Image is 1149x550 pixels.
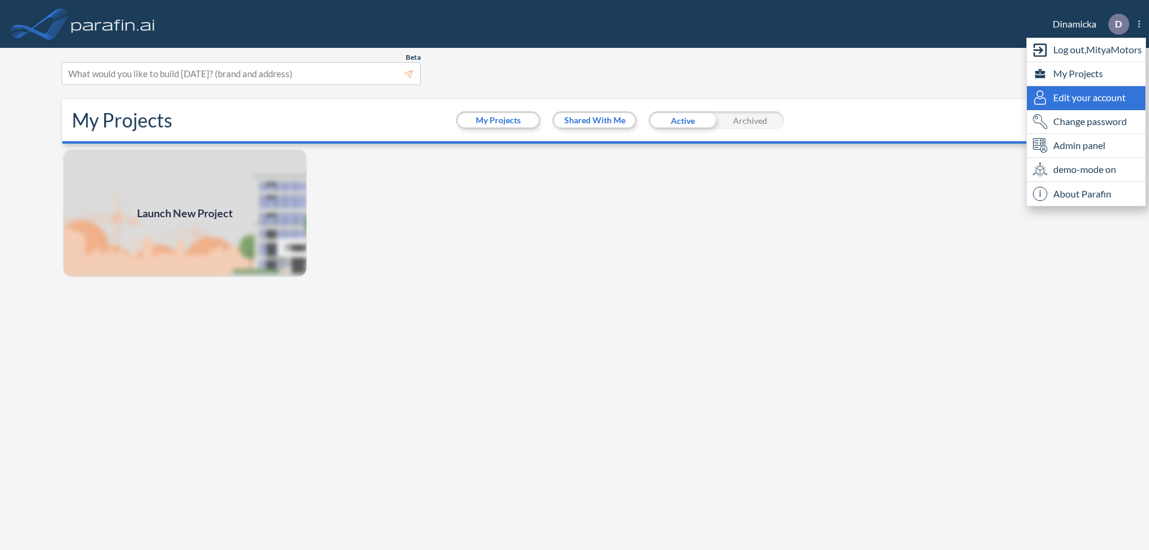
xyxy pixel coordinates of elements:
[1053,162,1116,177] span: demo-mode on
[1053,114,1127,129] span: Change password
[1053,187,1111,201] span: About Parafin
[554,113,635,127] button: Shared With Me
[1053,90,1126,105] span: Edit your account
[1027,110,1145,134] div: Change password
[62,148,308,278] img: add
[1027,86,1145,110] div: Edit user
[1027,182,1145,206] div: About Parafin
[1027,62,1145,86] div: My Projects
[1053,66,1103,81] span: My Projects
[137,205,233,221] span: Launch New Project
[72,109,172,132] h2: My Projects
[62,148,308,278] a: Launch New Project
[1053,138,1105,153] span: Admin panel
[458,113,539,127] button: My Projects
[1027,38,1145,62] div: Log out
[1115,19,1122,29] p: D
[1053,42,1142,57] span: Log out, MityaMotors
[69,12,157,36] img: logo
[1027,134,1145,158] div: Admin panel
[1033,187,1047,201] span: i
[406,53,421,62] span: Beta
[649,111,716,129] div: Active
[1027,158,1145,182] div: demo-mode on
[1035,14,1140,35] div: Dinamicka
[716,111,784,129] div: Archived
